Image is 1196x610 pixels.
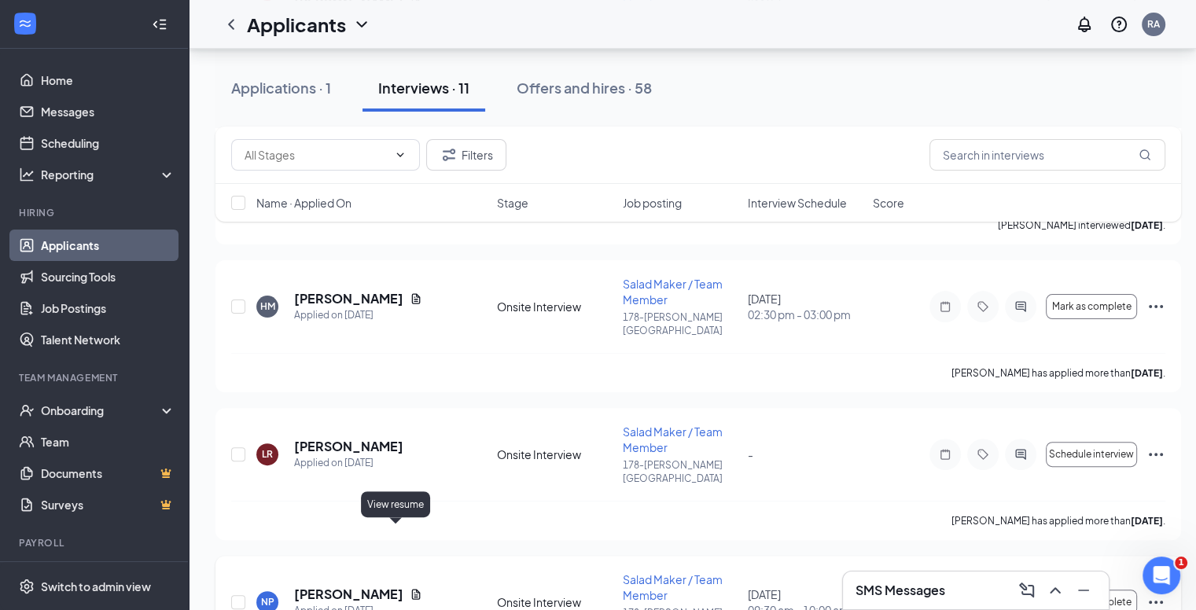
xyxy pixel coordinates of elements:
svg: Document [410,588,422,601]
div: RA [1147,17,1160,31]
div: Onboarding [41,402,162,418]
svg: Ellipses [1146,445,1165,464]
svg: Collapse [152,17,167,32]
div: Applied on [DATE] [294,307,422,323]
svg: Filter [440,145,458,164]
span: Name · Applied On [256,195,351,211]
h5: [PERSON_NAME] [294,290,403,307]
b: [DATE] [1131,367,1163,379]
a: Talent Network [41,324,175,355]
a: Sourcing Tools [41,261,175,292]
a: DocumentsCrown [41,457,175,489]
span: Salad Maker / Team Member [623,277,723,307]
iframe: Intercom live chat [1143,557,1180,594]
svg: ActiveChat [1011,300,1030,313]
div: Onsite Interview [497,299,613,314]
button: ComposeMessage [1014,578,1040,603]
a: Job Postings [41,292,175,324]
div: Reporting [41,167,176,182]
svg: Analysis [19,167,35,182]
span: Interview Schedule [748,195,847,211]
div: Onsite Interview [497,594,613,610]
input: All Stages [245,146,388,164]
svg: Note [936,300,955,313]
div: Applied on [DATE] [294,455,403,471]
button: ChevronUp [1043,578,1068,603]
a: Applicants [41,230,175,261]
span: Score [873,195,904,211]
a: SurveysCrown [41,489,175,520]
div: Interviews · 11 [378,78,469,97]
button: Filter Filters [426,139,506,171]
svg: ChevronUp [1046,581,1065,600]
svg: WorkstreamLogo [17,16,33,31]
a: Team [41,426,175,457]
svg: QuestionInfo [1110,15,1128,34]
p: 178-[PERSON_NAME][GEOGRAPHIC_DATA] [623,458,738,485]
span: Salad Maker / Team Member [623,424,723,454]
svg: ChevronDown [394,149,407,161]
svg: Tag [973,300,992,313]
b: [DATE] [1131,515,1163,527]
svg: Document [410,292,422,305]
span: Job posting [623,195,682,211]
div: HM [260,299,275,313]
div: Team Management [19,371,172,384]
p: [PERSON_NAME] has applied more than . [951,366,1165,380]
svg: UserCheck [19,402,35,418]
div: NP [261,595,274,608]
svg: MagnifyingGlass [1139,149,1151,161]
a: Home [41,64,175,96]
span: 02:30 pm - 03:00 pm [748,307,863,322]
a: Messages [41,96,175,127]
div: View resume [361,491,430,517]
span: - [748,447,753,461]
p: 178-[PERSON_NAME][GEOGRAPHIC_DATA] [623,311,738,337]
svg: Tag [973,448,992,461]
a: PayrollCrown [41,560,175,591]
div: Offers and hires · 58 [517,78,652,97]
svg: Note [936,448,955,461]
svg: Settings [19,579,35,594]
h5: [PERSON_NAME] [294,586,403,603]
span: Mark as complete [1051,301,1131,312]
button: Schedule interview [1046,442,1137,467]
a: Scheduling [41,127,175,159]
svg: ChevronDown [352,15,371,34]
span: Salad Maker / Team Member [623,572,723,602]
h1: Applicants [247,11,346,38]
input: Search in interviews [929,139,1165,171]
div: LR [262,447,273,461]
svg: Notifications [1075,15,1094,34]
div: Hiring [19,206,172,219]
div: Payroll [19,536,172,549]
span: Stage [497,195,528,211]
div: Onsite Interview [497,446,613,462]
div: [DATE] [748,291,863,322]
h3: SMS Messages [856,582,945,599]
span: Schedule interview [1049,449,1134,460]
svg: Ellipses [1146,297,1165,316]
button: Minimize [1071,578,1096,603]
p: [PERSON_NAME] has applied more than . [951,514,1165,527]
svg: ActiveChat [1011,448,1030,461]
span: 1 [1175,557,1187,569]
div: Applications · 1 [231,78,331,97]
svg: ComposeMessage [1018,581,1036,600]
svg: Minimize [1074,581,1093,600]
div: Switch to admin view [41,579,151,594]
h5: [PERSON_NAME] [294,438,403,455]
button: Mark as complete [1046,294,1137,319]
svg: ChevronLeft [222,15,241,34]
